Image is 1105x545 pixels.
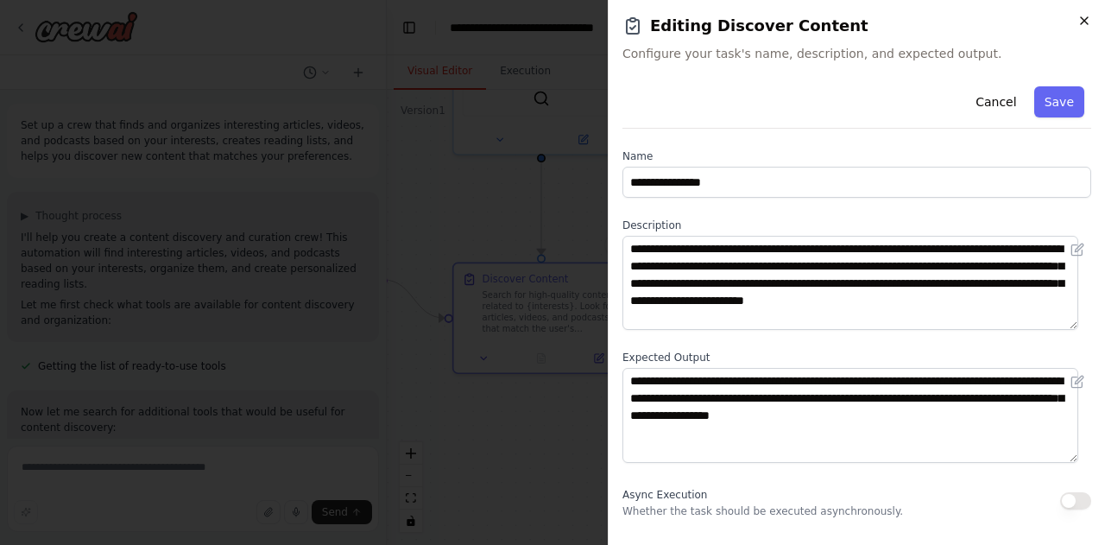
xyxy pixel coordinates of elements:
[622,351,1091,364] label: Expected Output
[622,504,903,518] p: Whether the task should be executed asynchronously.
[622,219,1091,232] label: Description
[622,14,1091,38] h2: Editing Discover Content
[622,45,1091,62] span: Configure your task's name, description, and expected output.
[965,86,1026,117] button: Cancel
[622,149,1091,163] label: Name
[622,489,707,501] span: Async Execution
[1067,239,1088,260] button: Open in editor
[1067,371,1088,392] button: Open in editor
[1034,86,1084,117] button: Save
